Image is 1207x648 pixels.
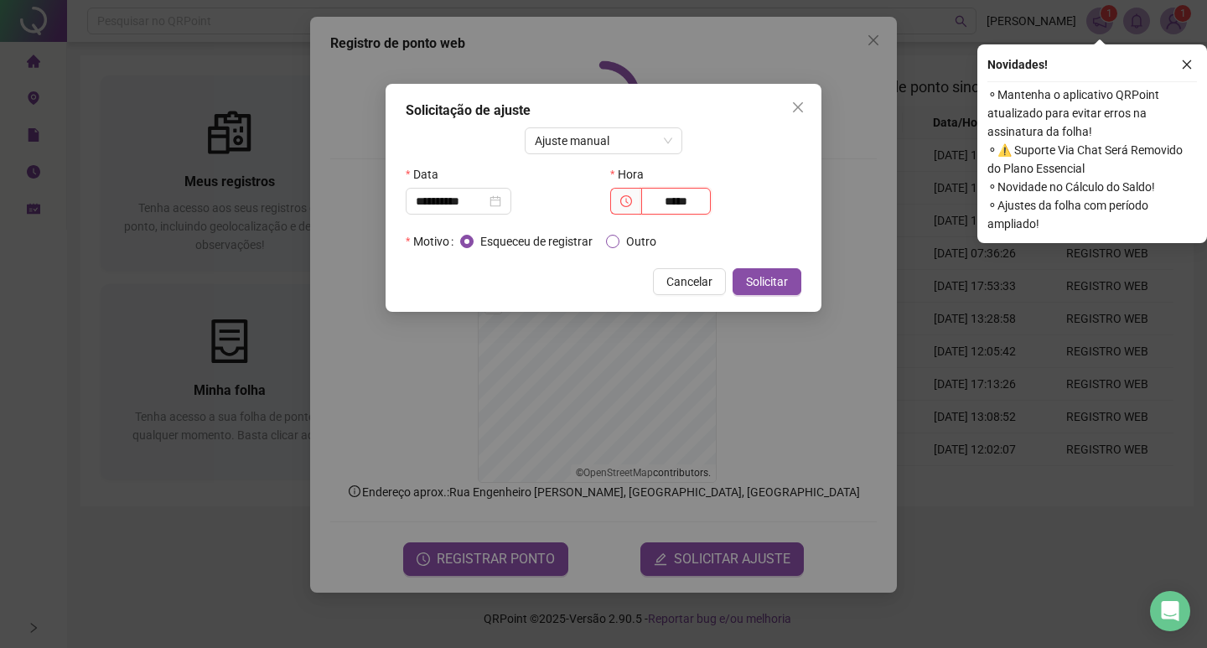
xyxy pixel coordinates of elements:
[785,94,811,121] button: Close
[733,268,801,295] button: Solicitar
[620,195,632,207] span: clock-circle
[474,232,599,251] span: Esqueceu de registrar
[987,86,1197,141] span: ⚬ Mantenha o aplicativo QRPoint atualizado para evitar erros na assinatura da folha!
[987,178,1197,196] span: ⚬ Novidade no Cálculo do Saldo!
[1181,59,1193,70] span: close
[406,101,801,121] div: Solicitação de ajuste
[406,161,449,188] label: Data
[535,128,673,153] span: Ajuste manual
[987,55,1048,74] span: Novidades !
[610,161,655,188] label: Hora
[746,272,788,291] span: Solicitar
[406,228,460,255] label: Motivo
[653,268,726,295] button: Cancelar
[791,101,805,114] span: close
[987,141,1197,178] span: ⚬ ⚠️ Suporte Via Chat Será Removido do Plano Essencial
[619,232,663,251] span: Outro
[987,196,1197,233] span: ⚬ Ajustes da folha com período ampliado!
[1150,591,1190,631] div: Open Intercom Messenger
[666,272,712,291] span: Cancelar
